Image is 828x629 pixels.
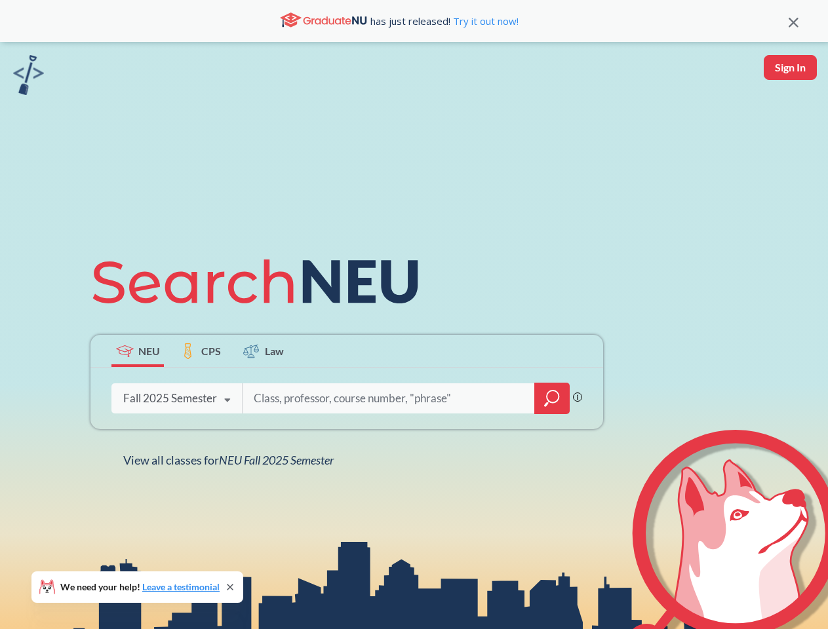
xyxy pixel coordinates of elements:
[142,581,220,592] a: Leave a testimonial
[138,343,160,358] span: NEU
[13,55,44,99] a: sandbox logo
[544,389,560,408] svg: magnifying glass
[123,453,334,467] span: View all classes for
[265,343,284,358] span: Law
[370,14,519,28] span: has just released!
[450,14,519,28] a: Try it out now!
[764,55,817,80] button: Sign In
[252,385,525,412] input: Class, professor, course number, "phrase"
[123,391,217,406] div: Fall 2025 Semester
[219,453,334,467] span: NEU Fall 2025 Semester
[13,55,44,95] img: sandbox logo
[201,343,221,358] span: CPS
[534,383,570,414] div: magnifying glass
[60,582,220,592] span: We need your help!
